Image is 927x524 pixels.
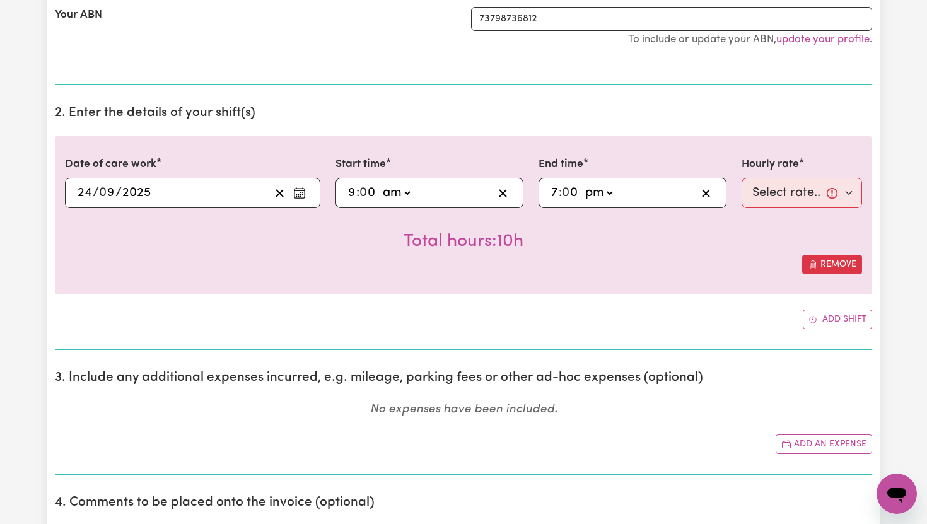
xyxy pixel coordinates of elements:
label: Hourly rate [742,156,799,173]
span: : [356,186,359,200]
span: / [115,186,122,200]
button: Clear date [270,183,289,202]
label: End time [539,156,583,173]
a: update your profile [776,34,870,45]
iframe: Button to launch messaging window [877,474,917,514]
span: 0 [359,187,367,199]
span: 0 [562,187,569,199]
h2: 2. Enter the details of your shift(s) [55,105,872,121]
h2: 4. Comments to be placed onto the invoice (optional) [55,495,872,511]
span: 0 [99,187,107,199]
button: Add another expense [776,434,872,454]
input: ---- [122,183,151,202]
span: Total hours worked: 10 hours [404,233,523,250]
input: -- [100,183,115,202]
button: Remove this shift [802,255,862,274]
label: Your ABN [55,7,102,23]
input: -- [551,183,559,202]
span: : [559,186,562,200]
span: / [93,186,99,200]
small: To include or update your ABN, . [628,34,872,45]
input: -- [347,183,356,202]
h2: 3. Include any additional expenses incurred, e.g. mileage, parking fees or other ad-hoc expenses ... [55,370,872,386]
label: Start time [335,156,386,173]
button: Add another shift [803,310,872,329]
input: -- [563,183,580,202]
button: Enter the date of care work [289,183,310,202]
input: -- [361,183,377,202]
input: -- [77,183,93,202]
em: No expenses have been included. [370,404,557,416]
label: Date of care work [65,156,156,173]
